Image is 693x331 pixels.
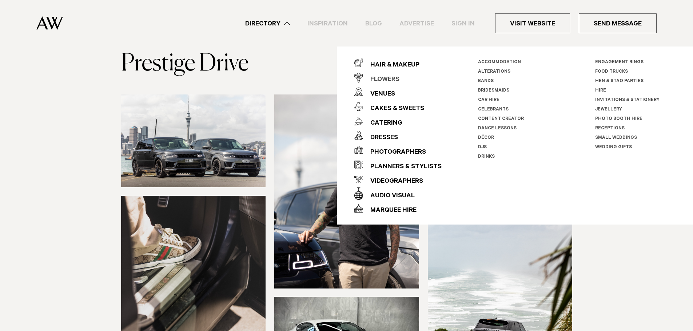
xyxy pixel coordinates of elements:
div: Catering [363,116,402,131]
a: Directory [236,19,299,28]
div: Audio Visual [363,189,415,203]
div: Flowers [363,73,399,87]
a: Bands [478,79,494,84]
div: Dresses [363,131,398,145]
a: Prestige Drive [121,52,249,76]
a: Hair & Makeup [354,56,442,70]
a: Hire [595,88,606,93]
a: Hen & Stag Parties [595,79,644,84]
div: Videographers [363,174,423,189]
a: Receptions [595,126,625,131]
a: Engagement Rings [595,60,644,65]
a: Invitations & Stationery [595,98,660,103]
div: Photographers [363,145,426,160]
a: Celebrants [478,107,509,112]
a: Wedding Gifts [595,145,632,150]
a: Flowers [354,70,442,85]
a: Décor [478,136,494,141]
a: Accommodation [478,60,521,65]
img: Auckland Weddings Logo [36,16,63,30]
div: Hair & Makeup [363,58,419,73]
a: Small Weddings [595,136,637,141]
div: Planners & Stylists [363,160,442,174]
a: Catering [354,114,442,128]
a: Bridesmaids [478,88,509,93]
a: Inspiration [299,19,357,28]
div: Cakes & Sweets [363,102,424,116]
a: Venues [354,85,442,99]
a: Cakes & Sweets [354,99,442,114]
a: Marquee Hire [354,201,442,215]
a: DJs [478,145,487,150]
div: Venues [363,87,395,102]
a: Dance Lessons [478,126,517,131]
a: Send Message [579,13,657,33]
a: Content Creator [478,117,524,122]
a: Advertise [391,19,443,28]
a: Photographers [354,143,442,157]
a: Food Trucks [595,69,628,74]
div: Marquee Hire [363,203,417,218]
a: Jewellery [595,107,622,112]
a: Alterations [478,69,510,74]
a: Visit Website [495,13,570,33]
a: Photo Booth Hire [595,117,642,122]
a: Sign In [443,19,483,28]
a: Audio Visual [354,186,442,201]
a: Blog [357,19,391,28]
a: Planners & Stylists [354,157,442,172]
a: Car Hire [478,98,499,103]
a: Dresses [354,128,442,143]
a: Drinks [478,154,495,160]
a: Videographers [354,172,442,186]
